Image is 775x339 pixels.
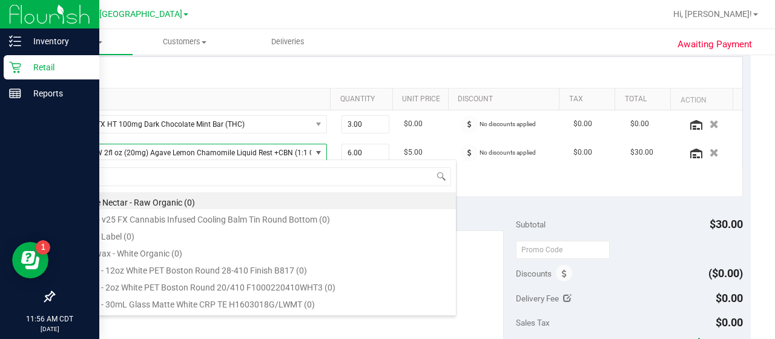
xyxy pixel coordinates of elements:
[5,324,94,334] p: [DATE]
[404,118,423,130] span: $0.00
[21,34,94,49] p: Inventory
[70,144,311,161] span: TX SW 2fl oz (20mg) Agave Lemon Chamomile Liquid Rest +CBN (1:1 CBN:THC)
[480,121,536,127] span: No discounts applied
[255,36,321,47] span: Deliveries
[569,95,610,104] a: Tax
[480,149,536,156] span: No discounts applied
[402,95,443,104] a: Unit Price
[342,116,389,133] input: 3.00
[9,87,21,99] inline-svg: Reports
[516,241,610,259] input: Promo Code
[71,95,326,104] a: SKU
[678,38,752,52] span: Awaiting Payment
[70,116,311,133] span: EAC TX HT 100mg Dark Chocolate Mint Bar (THC)
[59,9,182,19] span: TX Austin [GEOGRAPHIC_DATA]
[133,36,236,47] span: Customers
[573,147,592,158] span: $0.00
[516,263,552,284] span: Discounts
[516,318,550,327] span: Sales Tax
[516,220,546,229] span: Subtotal
[625,95,666,104] a: Total
[12,242,48,278] iframe: Resource center
[673,9,752,19] span: Hi, [PERSON_NAME]!
[573,118,592,130] span: $0.00
[404,147,423,158] span: $5.00
[563,294,572,303] i: Edit Delivery Fee
[5,314,94,324] p: 11:56 AM CDT
[340,95,388,104] a: Quantity
[716,292,743,304] span: $0.00
[516,294,559,303] span: Delivery Fee
[630,118,649,130] span: $0.00
[708,267,743,280] span: ($0.00)
[342,144,389,161] input: 6.00
[710,218,743,230] span: $30.00
[36,240,50,255] iframe: Resource center unread badge
[133,29,236,55] a: Customers
[21,60,94,75] p: Retail
[716,316,743,329] span: $0.00
[236,29,340,55] a: Deliveries
[630,147,653,158] span: $30.00
[458,95,555,104] a: Discount
[70,115,327,133] span: NO DATA FOUND
[9,35,21,47] inline-svg: Inventory
[21,86,94,101] p: Reports
[670,89,732,110] th: Action
[9,61,21,73] inline-svg: Retail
